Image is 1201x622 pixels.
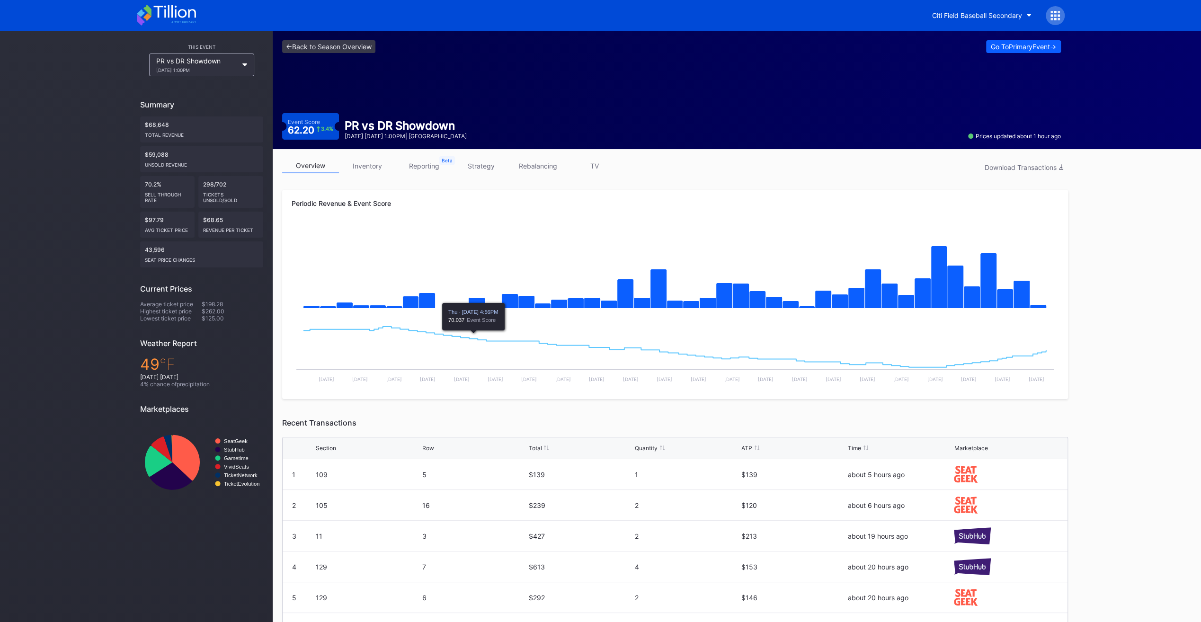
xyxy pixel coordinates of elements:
div: 129 [316,563,420,571]
div: 4 [635,563,739,571]
div: Weather Report [140,338,263,348]
div: 4 [292,563,296,571]
div: ATP [741,444,752,452]
img: stubHub.svg [954,558,991,575]
div: Marketplace [954,444,987,452]
a: TV [566,159,623,173]
div: about 5 hours ago [848,471,952,479]
div: Total [528,444,542,452]
div: $139 [741,471,845,479]
div: $59,088 [140,146,263,172]
div: Prices updated about 1 hour ago [968,133,1061,140]
div: Revenue per ticket [203,223,259,233]
text: [DATE] [454,376,469,382]
div: about 6 hours ago [848,501,952,509]
div: $68,648 [140,116,263,142]
div: Marketplaces [140,404,263,414]
div: Time [848,444,861,452]
div: 105 [316,501,420,509]
div: 129 [316,594,420,602]
a: rebalancing [509,159,566,173]
text: [DATE] [555,376,571,382]
text: SeatGeek [224,438,248,444]
text: [DATE] [995,376,1010,382]
text: [DATE] [657,376,672,382]
text: [DATE] [792,376,808,382]
text: [DATE] [623,376,639,382]
div: seat price changes [145,253,258,263]
text: [DATE] [319,376,334,382]
div: about 20 hours ago [848,563,952,571]
div: $198.28 [202,301,263,308]
div: 2 [635,594,739,602]
text: [DATE] [859,376,875,382]
div: 49 [140,355,263,373]
svg: Chart title [292,224,1059,319]
div: $239 [528,501,632,509]
div: Highest ticket price [140,308,202,315]
div: 2 [635,501,739,509]
text: [DATE] [420,376,436,382]
div: 5 [422,471,526,479]
div: [DATE] 1:00PM [156,67,238,73]
svg: Chart title [140,421,263,504]
a: inventory [339,159,396,173]
div: $613 [528,563,632,571]
text: [DATE] [927,376,943,382]
div: $292 [528,594,632,602]
img: stubHub.svg [954,527,991,544]
div: Average ticket price [140,301,202,308]
div: This Event [140,44,263,50]
svg: Chart title [292,319,1059,390]
div: 62.20 [288,125,333,135]
div: 1 [635,471,739,479]
div: Unsold Revenue [145,158,258,168]
text: [DATE] [961,376,977,382]
text: [DATE] [1029,376,1044,382]
div: 1 [292,471,295,479]
text: Gametime [224,455,249,461]
text: [DATE] [893,376,909,382]
div: $120 [741,501,845,509]
text: [DATE] [758,376,774,382]
img: seatGeek.svg [954,466,977,482]
div: $427 [528,532,632,540]
div: Total Revenue [145,128,258,138]
div: Section [316,444,336,452]
div: 4 % chance of precipitation [140,381,263,388]
div: 3 [422,532,526,540]
div: 7 [422,563,526,571]
div: 298/702 [198,176,264,208]
text: [DATE] [690,376,706,382]
a: strategy [453,159,509,173]
text: [DATE] [826,376,841,382]
text: [DATE] [386,376,402,382]
img: seatGeek.svg [954,497,977,513]
button: Go ToPrimaryEvent-> [986,40,1061,53]
div: Download Transactions [985,163,1063,171]
div: 3.4 % [321,126,333,132]
text: [DATE] [521,376,537,382]
img: seatGeek.svg [954,589,977,605]
text: [DATE] [589,376,605,382]
div: about 20 hours ago [848,594,952,602]
div: Avg ticket price [145,223,190,233]
div: Lowest ticket price [140,315,202,322]
div: PR vs DR Showdown [156,57,238,73]
div: $213 [741,532,845,540]
div: Citi Field Baseball Secondary [932,11,1022,19]
div: about 19 hours ago [848,532,952,540]
button: Download Transactions [980,161,1068,174]
div: Current Prices [140,284,263,293]
text: TicketNetwork [224,472,258,478]
div: 16 [422,501,526,509]
div: Event Score [288,118,320,125]
text: VividSeats [224,464,249,470]
div: 5 [292,594,296,602]
div: 11 [316,532,420,540]
text: [DATE] [352,376,368,382]
div: Row [422,444,434,452]
text: [DATE] [724,376,740,382]
div: Go To Primary Event -> [991,43,1056,51]
a: reporting [396,159,453,173]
